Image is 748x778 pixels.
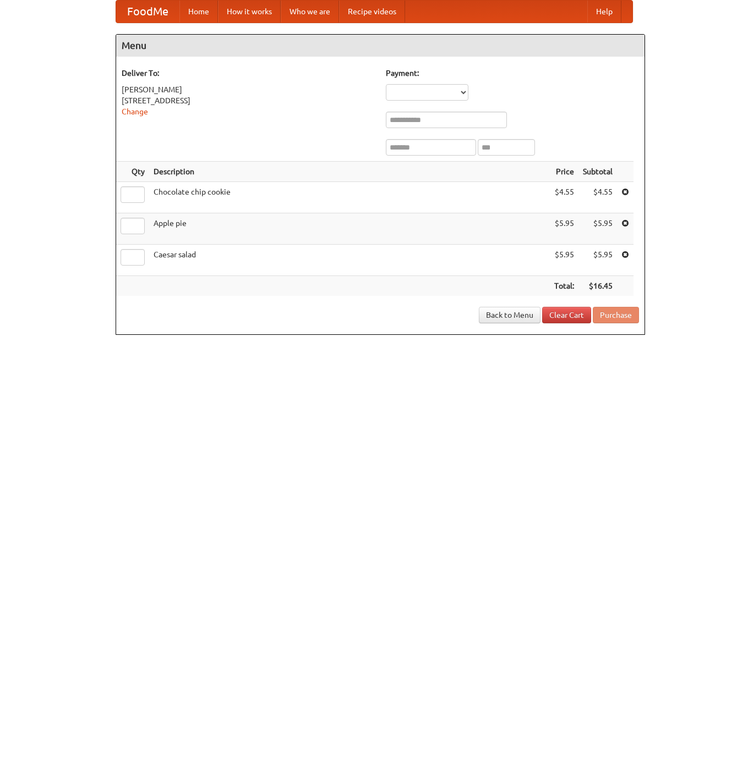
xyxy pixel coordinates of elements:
[578,182,617,213] td: $4.55
[116,162,149,182] th: Qty
[593,307,639,323] button: Purchase
[116,1,179,23] a: FoodMe
[122,95,375,106] div: [STREET_ADDRESS]
[218,1,281,23] a: How it works
[578,213,617,245] td: $5.95
[386,68,639,79] h5: Payment:
[149,162,550,182] th: Description
[116,35,645,57] h4: Menu
[122,68,375,79] h5: Deliver To:
[587,1,621,23] a: Help
[578,162,617,182] th: Subtotal
[179,1,218,23] a: Home
[339,1,405,23] a: Recipe videos
[550,276,578,296] th: Total:
[550,245,578,276] td: $5.95
[122,107,148,116] a: Change
[578,245,617,276] td: $5.95
[149,213,550,245] td: Apple pie
[149,245,550,276] td: Caesar salad
[550,162,578,182] th: Price
[578,276,617,296] th: $16.45
[479,307,540,323] a: Back to Menu
[550,213,578,245] td: $5.95
[281,1,339,23] a: Who we are
[542,307,591,323] a: Clear Cart
[149,182,550,213] td: Chocolate chip cookie
[122,84,375,95] div: [PERSON_NAME]
[550,182,578,213] td: $4.55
